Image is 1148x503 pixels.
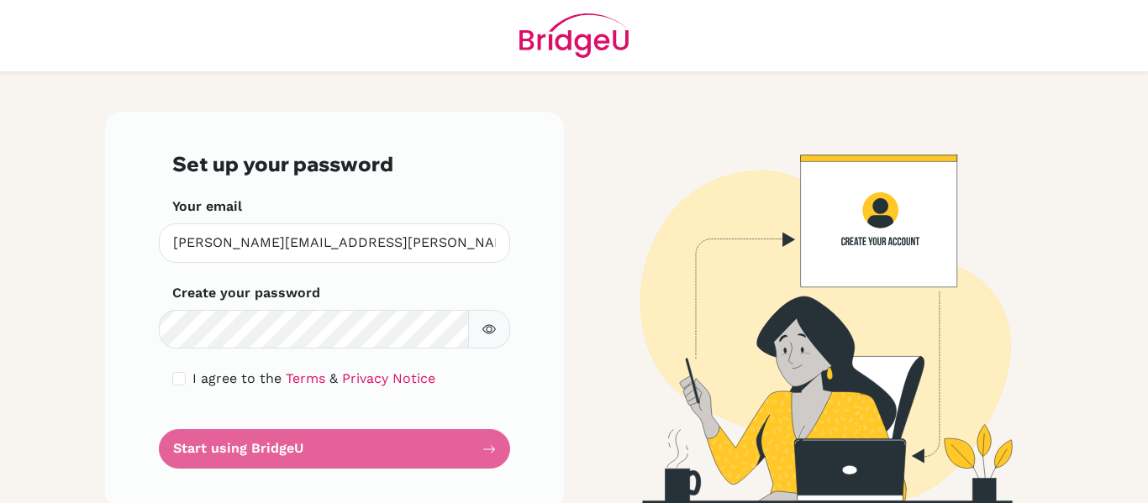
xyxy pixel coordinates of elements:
[172,152,497,176] h3: Set up your password
[329,370,338,386] span: &
[286,370,325,386] a: Terms
[172,283,320,303] label: Create your password
[159,223,510,263] input: Insert your email*
[172,196,242,217] label: Your email
[192,370,282,386] span: I agree to the
[342,370,435,386] a: Privacy Notice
